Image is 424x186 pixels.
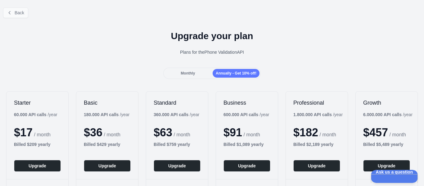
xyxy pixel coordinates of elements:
span: $ 457 [363,126,388,139]
div: / year [154,111,199,118]
div: / year [223,111,269,118]
span: $ 182 [293,126,318,139]
h2: Business [223,99,270,107]
b: 6.000.000 API calls [363,112,402,117]
b: 360.000 API calls [154,112,188,117]
div: / year [293,111,343,118]
span: $ 91 [223,126,242,139]
h2: Professional [293,99,340,107]
iframe: Help Scout Beacon - Open [371,170,418,183]
h2: Standard [154,99,201,107]
h2: Growth [363,99,410,107]
b: 600.000 API calls [223,112,258,117]
b: 1.800.000 API calls [293,112,332,117]
div: / year [363,111,413,118]
span: $ 63 [154,126,172,139]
